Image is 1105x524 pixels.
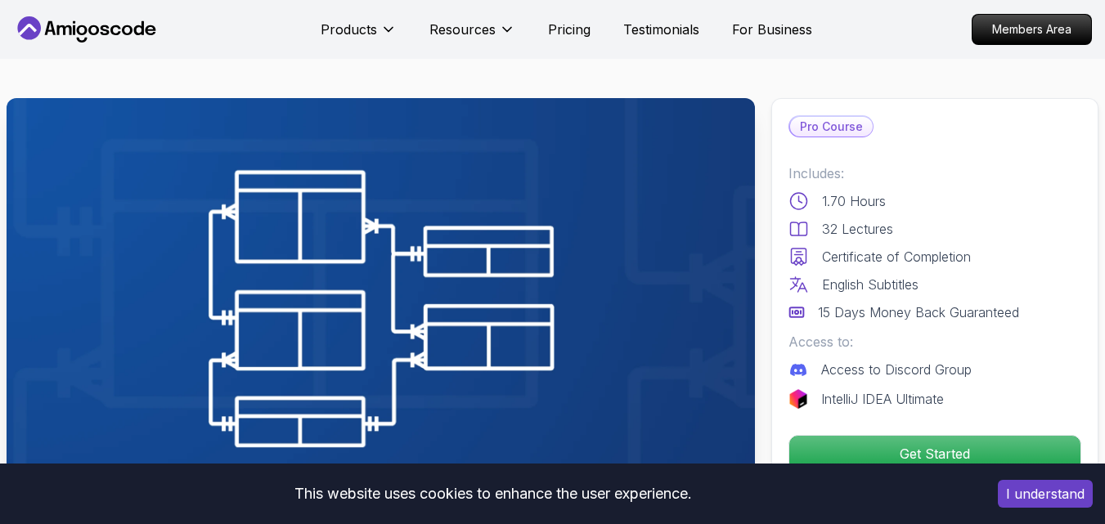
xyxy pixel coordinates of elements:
[822,219,893,239] p: 32 Lectures
[623,20,699,39] a: Testimonials
[821,360,972,379] p: Access to Discord Group
[789,436,1080,472] p: Get Started
[821,389,944,409] p: IntelliJ IDEA Ultimate
[818,302,1019,322] p: 15 Days Money Back Guaranteed
[822,191,886,211] p: 1.70 Hours
[788,435,1081,472] button: Get Started
[429,20,496,39] p: Resources
[972,15,1091,44] p: Members Area
[7,98,755,519] img: database-design_thumbnail
[321,20,397,52] button: Products
[732,20,812,39] a: For Business
[822,275,919,294] p: English Subtitles
[790,117,873,137] p: Pro Course
[822,247,971,266] p: Certificate of Completion
[321,20,377,39] p: Products
[788,163,1081,183] p: Includes:
[12,476,973,512] div: This website uses cookies to enhance the user experience.
[788,389,808,409] img: jetbrains logo
[788,332,1081,352] p: Access to:
[548,20,591,39] a: Pricing
[998,480,1093,508] button: Accept cookies
[429,20,515,52] button: Resources
[972,14,1092,45] a: Members Area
